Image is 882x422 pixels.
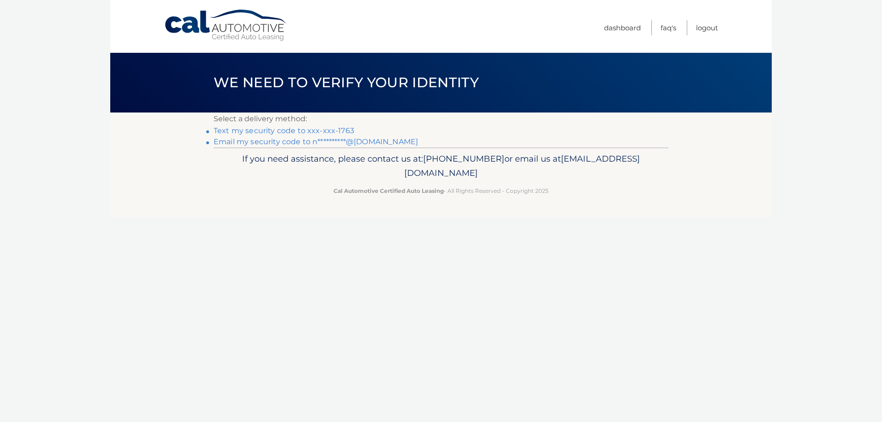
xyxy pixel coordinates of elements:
strong: Cal Automotive Certified Auto Leasing [334,187,444,194]
p: - All Rights Reserved - Copyright 2025 [220,186,662,196]
a: Cal Automotive [164,9,288,42]
a: Email my security code to n**********@[DOMAIN_NAME] [214,137,418,146]
a: Text my security code to xxx-xxx-1763 [214,126,354,135]
a: FAQ's [661,20,676,35]
p: Select a delivery method: [214,113,668,125]
p: If you need assistance, please contact us at: or email us at [220,152,662,181]
a: Logout [696,20,718,35]
span: We need to verify your identity [214,74,479,91]
span: [PHONE_NUMBER] [423,153,504,164]
a: Dashboard [604,20,641,35]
